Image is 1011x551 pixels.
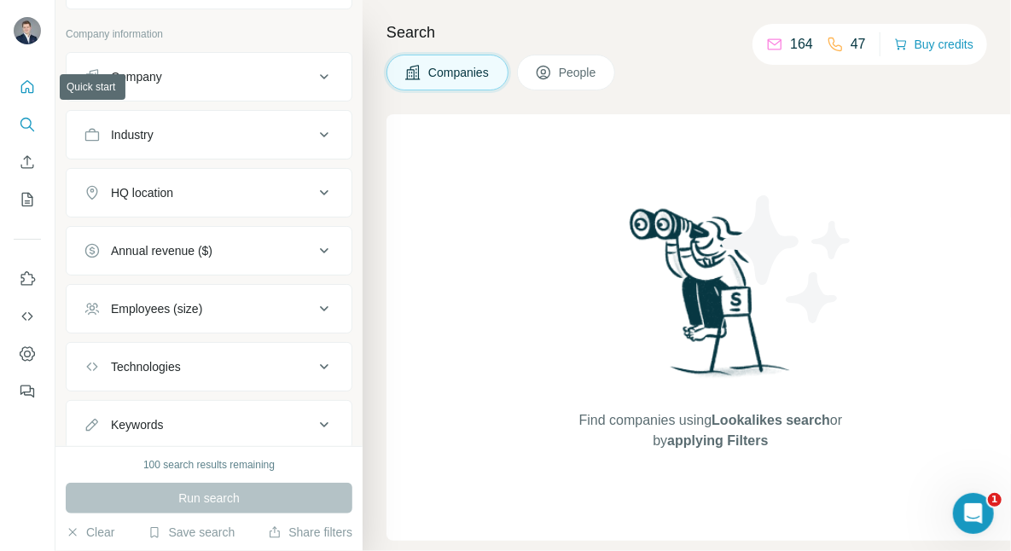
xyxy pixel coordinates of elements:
button: Industry [67,114,352,155]
div: Technologies [111,358,181,375]
button: Employees (size) [67,288,352,329]
span: People [559,64,598,81]
h4: Search [386,20,991,44]
p: 47 [851,34,866,55]
button: Enrich CSV [14,147,41,177]
img: Avatar [14,17,41,44]
span: Lookalikes search [712,413,830,427]
button: Company [67,56,352,97]
div: Industry [111,126,154,143]
button: Share filters [268,524,352,541]
div: 100 search results remaining [143,457,275,473]
div: Annual revenue ($) [111,242,212,259]
button: Save search [148,524,235,541]
span: applying Filters [667,433,768,448]
button: Dashboard [14,339,41,369]
button: Keywords [67,404,352,445]
p: 164 [790,34,813,55]
button: Annual revenue ($) [67,230,352,271]
div: HQ location [111,184,173,201]
img: Surfe Illustration - Stars [711,183,864,336]
button: Use Surfe on LinkedIn [14,264,41,294]
span: Find companies using or by [574,410,847,451]
div: Employees (size) [111,300,202,317]
iframe: Intercom live chat [953,493,994,534]
button: Technologies [67,346,352,387]
button: My lists [14,184,41,215]
div: Keywords [111,416,163,433]
span: Companies [428,64,491,81]
button: Quick start [14,72,41,102]
button: Search [14,109,41,140]
button: Clear [66,524,114,541]
button: Buy credits [894,32,973,56]
button: Feedback [14,376,41,407]
img: Surfe Illustration - Woman searching with binoculars [622,204,799,394]
button: HQ location [67,172,352,213]
p: Company information [66,26,352,42]
button: Use Surfe API [14,301,41,332]
div: Company [111,68,162,85]
span: 1 [988,493,1002,507]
